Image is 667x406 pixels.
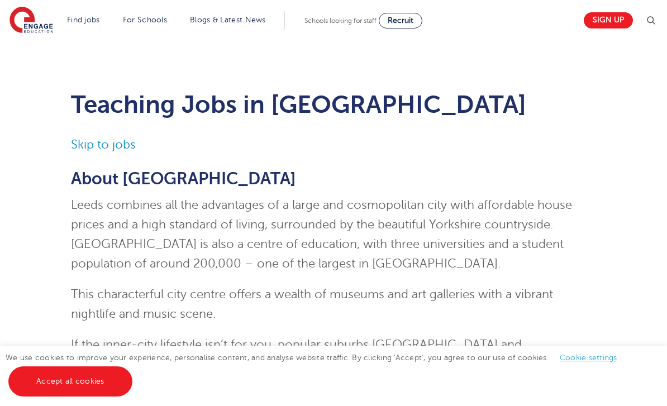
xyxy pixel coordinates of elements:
[71,90,596,118] h1: Teaching Jobs in [GEOGRAPHIC_DATA]
[190,16,266,24] a: Blogs & Latest News
[71,288,553,321] span: This characterful city centre offers a wealth of museums and art galleries with a vibrant nightli...
[67,16,100,24] a: Find jobs
[9,7,53,35] img: Engage Education
[379,13,422,28] a: Recruit
[6,354,628,385] span: We use cookies to improve your experience, personalise content, and analyse website traffic. By c...
[71,338,522,390] span: If the inner-city lifestyle isn’t for you, popular suburbs [GEOGRAPHIC_DATA] and [GEOGRAPHIC_DATA...
[304,17,377,25] span: Schools looking for staff
[71,169,296,188] span: About [GEOGRAPHIC_DATA]
[71,138,136,151] a: Skip to jobs
[123,16,167,24] a: For Schools
[560,354,617,362] a: Cookie settings
[8,366,132,397] a: Accept all cookies
[584,12,633,28] a: Sign up
[388,16,413,25] span: Recruit
[71,198,572,270] span: Leeds combines all the advantages of a large and cosmopolitan city with affordable house prices a...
